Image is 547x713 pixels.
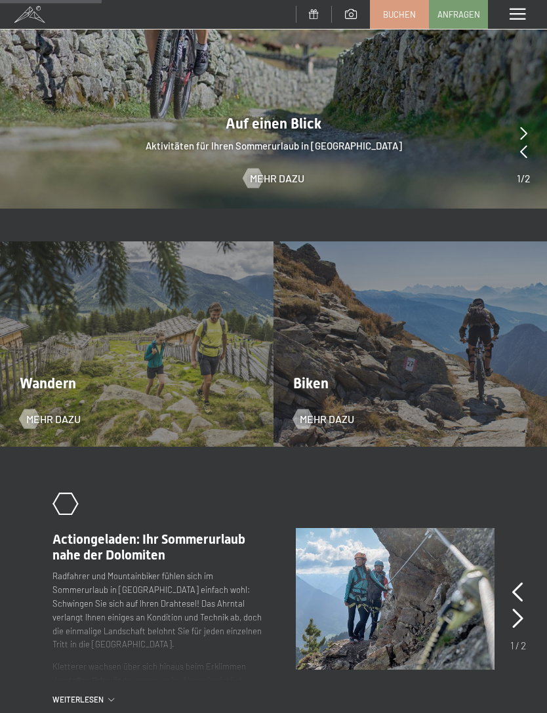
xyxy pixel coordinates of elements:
img: Ein Sommerurlaub in Südtirol – zum Träumen [296,528,495,670]
span: / [516,639,519,651]
span: / [521,171,525,186]
span: Biken [293,375,329,392]
span: Mehr dazu [300,412,354,426]
span: 2 [525,171,531,186]
span: Buchen [383,9,416,20]
span: Anfragen [437,9,480,20]
a: Mehr dazu [293,412,354,426]
a: Anfragen [430,1,487,28]
span: Wandern [20,375,76,392]
span: 1 [510,639,514,651]
a: Mehr dazu [20,412,81,426]
span: Actiongeladen: Ihr Sommerurlaub nahe der Dolomiten [52,531,245,563]
span: 1 [517,171,521,186]
span: Mehr dazu [26,412,81,426]
span: Mehr dazu [250,171,304,186]
span: 2 [521,639,526,651]
span: Weiterlesen [52,694,108,705]
a: Buchen [371,1,428,28]
p: Radfahrer und Mountainbiker fühlen sich im Sommerurlaub in [GEOGRAPHIC_DATA] einfach wohl: Schwin... [52,569,263,651]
